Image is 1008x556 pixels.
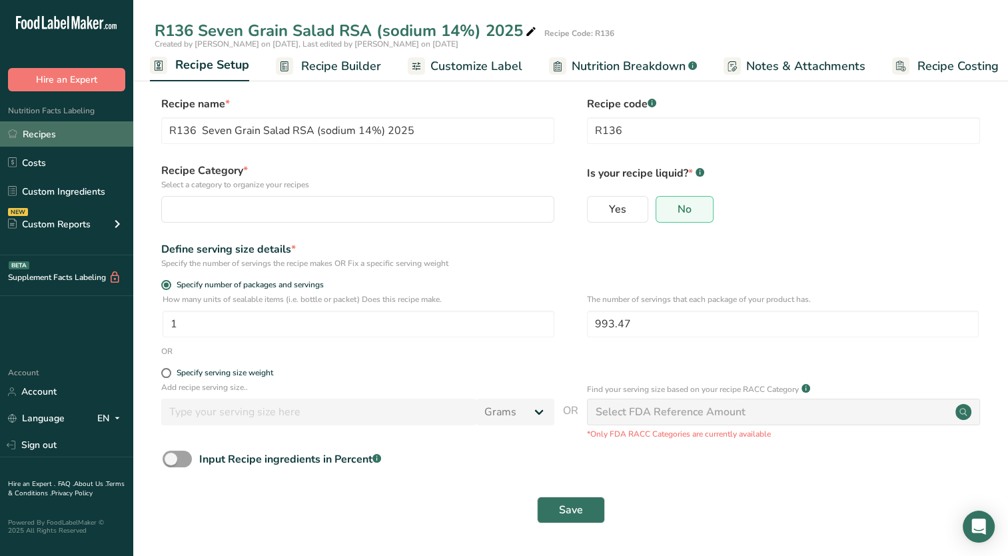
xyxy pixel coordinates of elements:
a: Recipe Setup [150,50,249,82]
span: No [678,203,692,216]
a: Recipe Builder [276,51,381,81]
span: Save [559,502,583,518]
button: Hire an Expert [8,68,125,91]
div: OR [161,345,173,357]
span: Yes [609,203,626,216]
div: Powered By FoodLabelMaker © 2025 All Rights Reserved [8,519,125,535]
span: Nutrition Breakdown [572,57,686,75]
a: Language [8,407,65,430]
input: Type your serving size here [161,399,476,425]
span: Recipe Costing [917,57,999,75]
div: Custom Reports [8,217,91,231]
p: Is your recipe liquid? [587,163,980,181]
a: FAQ . [58,479,74,489]
p: Find your serving size based on your recipe RACC Category [587,383,799,395]
a: Nutrition Breakdown [549,51,697,81]
a: Customize Label [408,51,522,81]
div: Define serving size details [161,241,554,257]
button: Save [537,497,605,523]
span: Specify number of packages and servings [171,280,324,290]
div: Input Recipe ingredients in Percent [199,451,381,467]
div: NEW [8,208,28,216]
div: Specify the number of servings the recipe makes OR Fix a specific serving weight [161,257,554,269]
span: OR [563,403,578,440]
p: How many units of sealable items (i.e. bottle or packet) Does this recipe make. [163,293,554,305]
label: Recipe Category [161,163,554,191]
div: Recipe Code: R136 [544,27,614,39]
span: Created by [PERSON_NAME] on [DATE], Last edited by [PERSON_NAME] on [DATE] [155,39,458,49]
div: R136 Seven Grain Salad RSA (sodium 14%) 2025 [155,19,539,43]
a: Privacy Policy [51,489,93,498]
span: Recipe Builder [301,57,381,75]
a: Notes & Attachments [724,51,865,81]
a: About Us . [74,479,106,489]
label: Recipe code [587,96,980,112]
a: Terms & Conditions . [8,479,125,498]
p: Select a category to organize your recipes [161,179,554,191]
div: Open Intercom Messenger [963,511,995,543]
div: Specify serving size weight [177,368,273,378]
div: BETA [9,261,29,269]
div: Select FDA Reference Amount [596,404,746,420]
label: Recipe name [161,96,554,112]
a: Recipe Costing [892,51,999,81]
span: Customize Label [430,57,522,75]
input: Type your recipe code here [587,117,980,144]
span: Recipe Setup [175,56,249,74]
div: EN [97,411,125,427]
p: *Only FDA RACC Categories are currently available [587,428,980,440]
p: Add recipe serving size.. [161,381,554,393]
input: Type your recipe name here [161,117,554,144]
span: Notes & Attachments [746,57,865,75]
p: The number of servings that each package of your product has. [587,293,979,305]
a: Hire an Expert . [8,479,55,489]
